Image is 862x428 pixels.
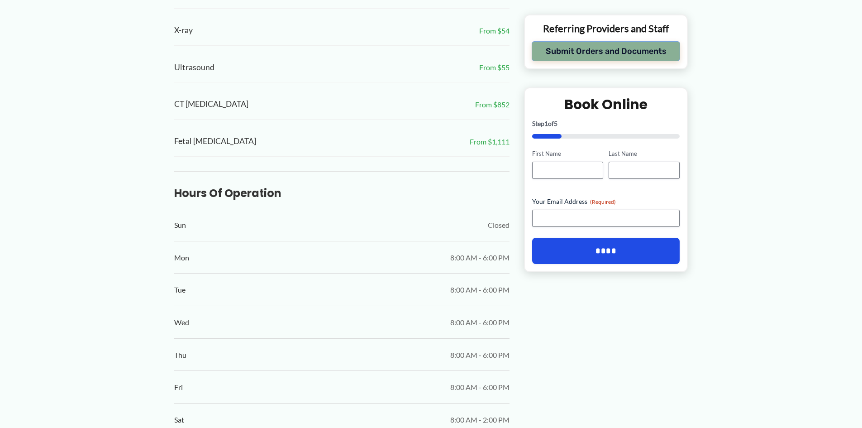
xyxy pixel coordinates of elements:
[532,96,680,114] h2: Book Online
[532,22,681,35] p: Referring Providers and Staff
[450,251,510,264] span: 8:00 AM - 6:00 PM
[174,23,193,38] span: X-ray
[475,98,510,111] span: From $852
[532,42,681,62] button: Submit Orders and Documents
[174,283,186,297] span: Tue
[488,218,510,232] span: Closed
[174,134,256,149] span: Fetal [MEDICAL_DATA]
[450,348,510,362] span: 8:00 AM - 6:00 PM
[544,120,548,128] span: 1
[479,24,510,38] span: From $54
[174,348,186,362] span: Thu
[450,380,510,394] span: 8:00 AM - 6:00 PM
[470,135,510,149] span: From $1,111
[174,251,189,264] span: Mon
[450,413,510,427] span: 8:00 AM - 2:00 PM
[174,97,248,112] span: CT [MEDICAL_DATA]
[609,150,680,159] label: Last Name
[174,380,183,394] span: Fri
[479,61,510,74] span: From $55
[532,121,680,127] p: Step of
[554,120,557,128] span: 5
[174,316,189,329] span: Wed
[174,218,186,232] span: Sun
[174,60,214,75] span: Ultrasound
[590,198,616,205] span: (Required)
[174,186,510,200] h3: Hours of Operation
[450,316,510,329] span: 8:00 AM - 6:00 PM
[532,150,603,159] label: First Name
[174,413,184,427] span: Sat
[532,197,680,206] label: Your Email Address
[450,283,510,297] span: 8:00 AM - 6:00 PM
